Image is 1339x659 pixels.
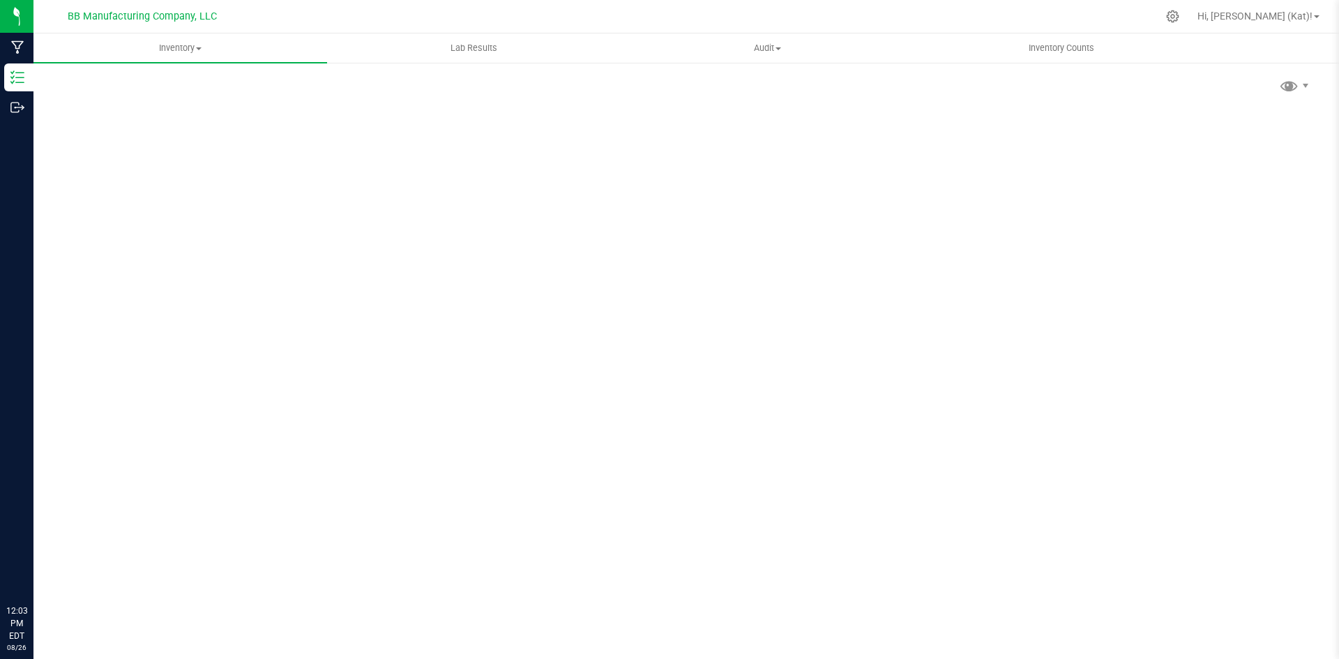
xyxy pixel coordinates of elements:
inline-svg: Outbound [10,100,24,114]
a: Lab Results [327,33,621,63]
p: 12:03 PM EDT [6,605,27,642]
a: Inventory Counts [915,33,1209,63]
a: Audit [621,33,914,63]
span: Hi, [PERSON_NAME] (Kat)! [1197,10,1312,22]
inline-svg: Manufacturing [10,40,24,54]
a: Inventory [33,33,327,63]
span: Audit [621,42,914,54]
span: BB Manufacturing Company, LLC [68,10,217,22]
p: 08/26 [6,642,27,653]
inline-svg: Inventory [10,70,24,84]
span: Lab Results [432,42,516,54]
span: Inventory [33,42,327,54]
div: Manage settings [1164,10,1181,23]
span: Inventory Counts [1010,42,1113,54]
